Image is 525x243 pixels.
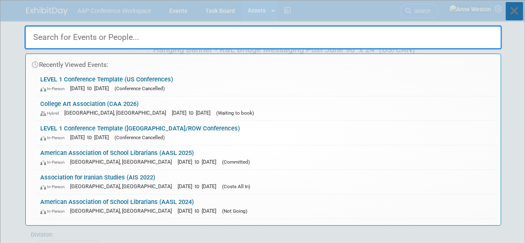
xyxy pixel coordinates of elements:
span: [DATE] to [DATE] [178,183,220,189]
span: In-Person [40,135,68,140]
span: [GEOGRAPHIC_DATA], [GEOGRAPHIC_DATA] [70,208,176,214]
span: In-Person [40,86,68,91]
span: [DATE] to [DATE] [178,208,220,214]
span: [GEOGRAPHIC_DATA], [GEOGRAPHIC_DATA] [70,159,176,165]
span: (Committed) [222,159,250,165]
div: Recently Viewed Events: [30,54,496,72]
a: Association for Iranian Studies (AIS 2022) In-Person [GEOGRAPHIC_DATA], [GEOGRAPHIC_DATA] [DATE] ... [36,170,496,194]
span: Hybrid [40,110,63,116]
span: In-Person [40,209,68,214]
span: [DATE] to [DATE] [70,85,113,91]
span: (Waiting to book) [216,110,254,116]
span: (Costs All In) [222,184,250,189]
span: [DATE] to [DATE] [172,110,215,116]
a: American Association of School Librarians (AASL 2025) In-Person [GEOGRAPHIC_DATA], [GEOGRAPHIC_DA... [36,145,496,169]
span: [DATE] to [DATE] [70,134,113,140]
span: In-Person [40,160,68,165]
a: College Art Association (CAA 2026) Hybrid [GEOGRAPHIC_DATA], [GEOGRAPHIC_DATA] [DATE] to [DATE] (... [36,96,496,120]
span: [GEOGRAPHIC_DATA], [GEOGRAPHIC_DATA] [64,110,170,116]
a: American Association of School Librarians (AASL 2024) In-Person [GEOGRAPHIC_DATA], [GEOGRAPHIC_DA... [36,194,496,218]
span: In-Person [40,184,68,189]
a: LEVEL 1 Conference Template (US Conferences) In-Person [DATE] to [DATE] (Conference Cancelled) [36,72,496,96]
span: [GEOGRAPHIC_DATA], [GEOGRAPHIC_DATA] [70,183,176,189]
span: (Conference Cancelled) [115,86,165,91]
span: (Not Going) [222,208,247,214]
span: [DATE] to [DATE] [178,159,220,165]
a: LEVEL 1 Conference Template ([GEOGRAPHIC_DATA]/ROW Conferences) In-Person [DATE] to [DATE] (Confe... [36,121,496,145]
span: (Conference Cancelled) [115,135,165,140]
input: Search for Events or People... [24,25,502,49]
